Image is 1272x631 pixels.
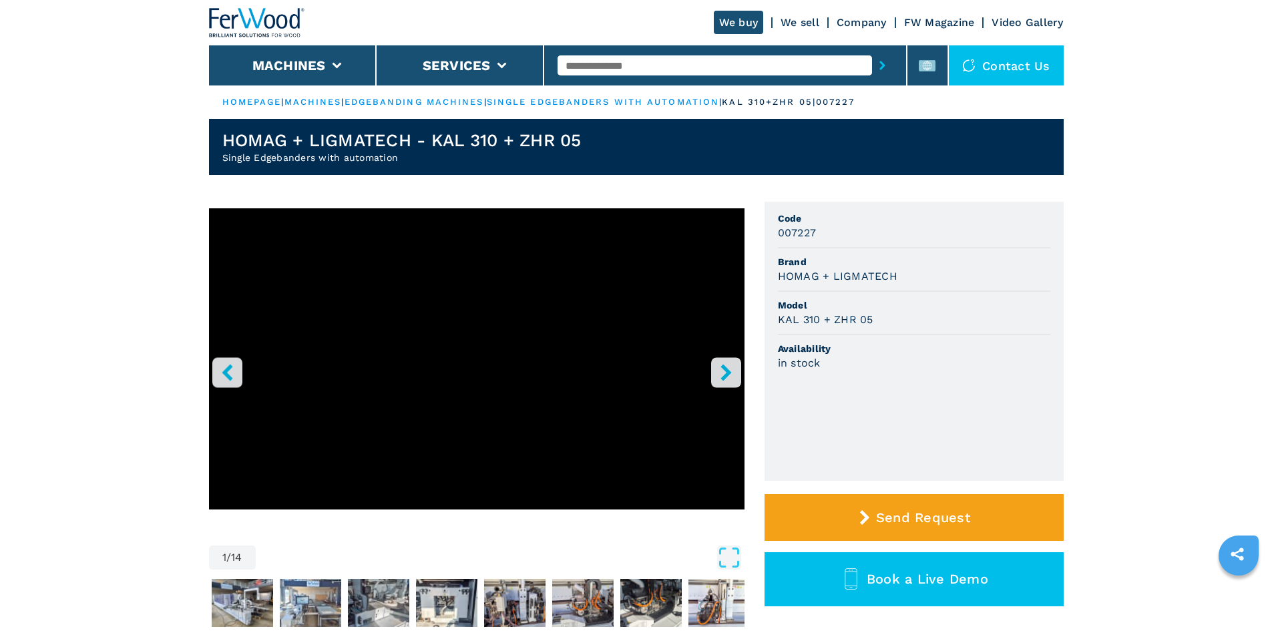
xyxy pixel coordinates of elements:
h3: KAL 310 + ZHR 05 [778,312,873,327]
a: edgebanding machines [345,97,484,107]
span: | [484,97,487,107]
span: 14 [231,552,242,563]
button: left-button [212,357,242,387]
button: Go to Slide 2 [209,576,276,630]
span: Book a Live Demo [867,571,988,587]
span: Send Request [876,509,970,525]
button: Book a Live Demo [765,552,1064,606]
a: single edgebanders with automation [487,97,719,107]
div: Go to Slide 1 [209,208,745,532]
span: Code [778,212,1050,225]
p: kal 310+zhr 05 | [722,96,816,108]
img: b359cbc3b5b6199240b68aba48152bf1 [348,579,409,627]
p: 007227 [816,96,855,108]
div: Contact us [949,45,1064,85]
button: right-button [711,357,741,387]
h2: Single Edgebanders with automation [222,151,582,164]
button: Send Request [765,494,1064,541]
img: d230f2118db60edc783572515850761e [416,579,477,627]
span: Model [778,298,1050,312]
span: | [341,97,344,107]
img: 0ee2de74c89aee4cfd451fa369fad6e0 [620,579,682,627]
button: Go to Slide 3 [277,576,344,630]
span: | [281,97,284,107]
img: 40bbd29177aa070d7bdb7b8efd33f6e7 [280,579,341,627]
span: Brand [778,255,1050,268]
button: Go to Slide 5 [413,576,480,630]
img: 7d7250f1195ce9e21b6d22e5ad5c72a1 [212,579,273,627]
img: Ferwood [209,8,305,37]
a: We sell [781,16,819,29]
h3: 007227 [778,225,817,240]
span: 1 [222,552,226,563]
a: FW Magazine [904,16,975,29]
a: HOMEPAGE [222,97,282,107]
a: Company [837,16,887,29]
button: Go to Slide 6 [481,576,548,630]
a: Video Gallery [992,16,1063,29]
a: machines [284,97,342,107]
span: Availability [778,342,1050,355]
img: f5da69a367d0bcb7903c4246859da766 [484,579,546,627]
h1: HOMAG + LIGMATECH - KAL 310 + ZHR 05 [222,130,582,151]
nav: Thumbnail Navigation [209,576,745,630]
button: Services [423,57,491,73]
button: Go to Slide 4 [345,576,412,630]
img: 395f564d72257e0f6393919704133c14 [688,579,750,627]
a: sharethis [1221,538,1254,571]
button: Go to Slide 7 [550,576,616,630]
img: Contact us [962,59,976,72]
iframe: YouTube video player [209,208,745,509]
span: / [226,552,231,563]
button: submit-button [872,50,893,81]
h3: HOMAG + LIGMATECH [778,268,897,284]
h3: in stock [778,355,821,371]
a: We buy [714,11,764,34]
span: | [719,97,722,107]
img: a578c34bb9285c223cb12be27bc2b56c [552,579,614,627]
button: Machines [252,57,326,73]
button: Open Fullscreen [259,546,741,570]
button: Go to Slide 9 [686,576,753,630]
button: Go to Slide 8 [618,576,684,630]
